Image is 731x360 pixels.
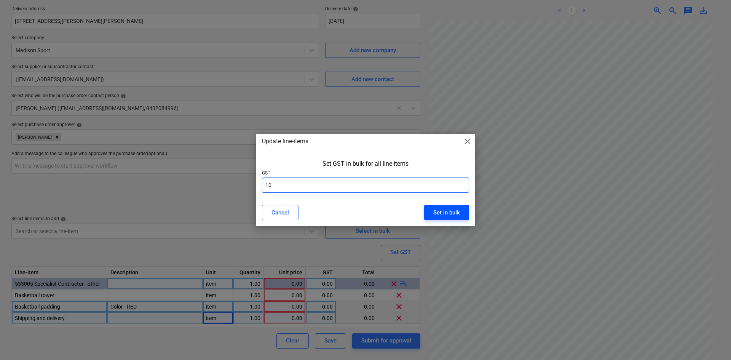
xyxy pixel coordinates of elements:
p: GST [262,170,469,178]
input: GST [262,178,469,193]
button: Cancel [262,205,298,220]
span: close [463,137,472,146]
iframe: Chat Widget [693,323,731,360]
p: Update line-items [262,137,308,146]
button: Set in bulk [424,205,469,220]
div: Cancel [271,208,289,218]
div: Set GST in bulk for all line-items [322,160,409,167]
div: Set in bulk [433,208,460,218]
